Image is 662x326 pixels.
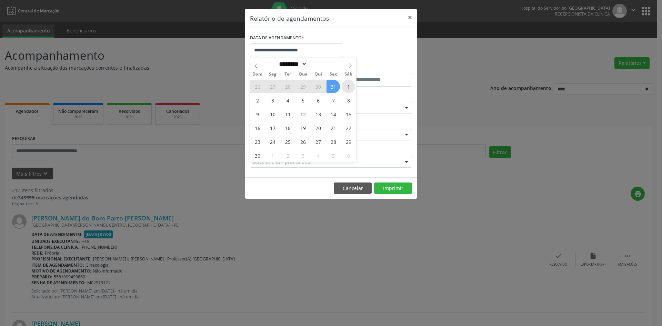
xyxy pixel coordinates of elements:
[281,93,294,107] span: Novembro 4, 2025
[403,9,417,26] button: Close
[266,107,279,121] span: Novembro 10, 2025
[250,14,329,23] h5: Relatório de agendamentos
[327,121,340,135] span: Novembro 21, 2025
[333,62,412,73] label: ATÉ
[251,135,264,148] span: Novembro 23, 2025
[280,72,295,77] span: Ter
[281,149,294,162] span: Dezembro 2, 2025
[266,135,279,148] span: Novembro 24, 2025
[311,80,325,93] span: Outubro 30, 2025
[251,93,264,107] span: Novembro 2, 2025
[277,60,307,68] select: Month
[327,107,340,121] span: Novembro 14, 2025
[250,72,265,77] span: Dom
[266,80,279,93] span: Outubro 27, 2025
[295,72,311,77] span: Qua
[281,80,294,93] span: Outubro 28, 2025
[296,93,310,107] span: Novembro 5, 2025
[342,149,355,162] span: Dezembro 6, 2025
[342,93,355,107] span: Novembro 8, 2025
[251,80,264,93] span: Outubro 26, 2025
[311,107,325,121] span: Novembro 13, 2025
[250,33,304,43] label: DATA DE AGENDAMENTO
[281,135,294,148] span: Novembro 25, 2025
[251,107,264,121] span: Novembro 9, 2025
[265,72,280,77] span: Seg
[342,107,355,121] span: Novembro 15, 2025
[342,80,355,93] span: Novembro 1, 2025
[327,93,340,107] span: Novembro 7, 2025
[266,93,279,107] span: Novembro 3, 2025
[251,121,264,135] span: Novembro 16, 2025
[296,80,310,93] span: Outubro 29, 2025
[281,121,294,135] span: Novembro 18, 2025
[311,93,325,107] span: Novembro 6, 2025
[296,149,310,162] span: Dezembro 3, 2025
[266,149,279,162] span: Dezembro 1, 2025
[374,182,412,194] button: Imprimir
[334,182,372,194] button: Cancelar
[311,149,325,162] span: Dezembro 4, 2025
[266,121,279,135] span: Novembro 17, 2025
[252,158,312,166] span: Selecione um profissional
[311,121,325,135] span: Novembro 20, 2025
[326,72,341,77] span: Sex
[327,149,340,162] span: Dezembro 5, 2025
[311,72,326,77] span: Qui
[327,135,340,148] span: Novembro 28, 2025
[311,135,325,148] span: Novembro 27, 2025
[327,80,340,93] span: Outubro 31, 2025
[341,72,356,77] span: Sáb
[342,121,355,135] span: Novembro 22, 2025
[251,149,264,162] span: Novembro 30, 2025
[296,107,310,121] span: Novembro 12, 2025
[296,121,310,135] span: Novembro 19, 2025
[296,135,310,148] span: Novembro 26, 2025
[307,60,330,68] input: Year
[281,107,294,121] span: Novembro 11, 2025
[342,135,355,148] span: Novembro 29, 2025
